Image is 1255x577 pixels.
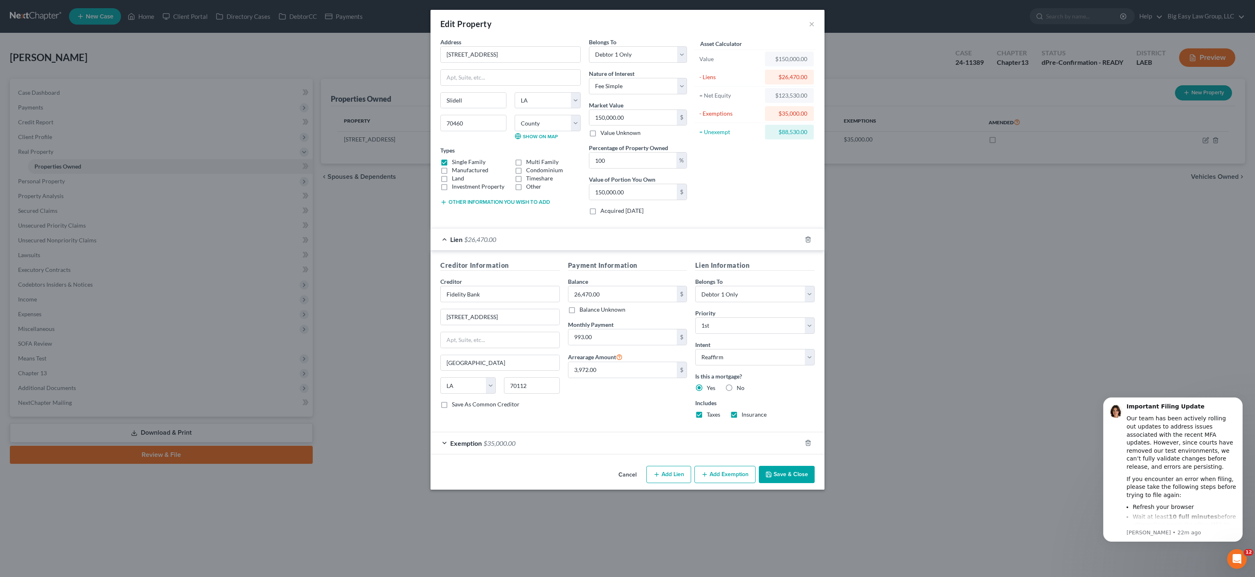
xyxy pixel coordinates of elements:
div: Value [699,55,761,63]
span: Belongs To [695,278,723,285]
div: $123,530.00 [772,91,807,100]
label: Other [526,182,541,191]
div: Edit Property [440,18,492,30]
input: 0.00 [589,153,676,168]
span: Belongs To [589,39,616,46]
input: 0.00 [568,362,677,378]
label: Insurance [742,411,767,419]
div: $88,530.00 [772,128,807,136]
input: Enter zip... [504,377,559,394]
a: Show on Map [515,133,558,139]
input: Enter city... [441,355,559,371]
h5: Payment Information [568,260,687,271]
label: Types [440,146,455,155]
div: - Exemptions [699,109,761,118]
input: Enter address... [441,47,580,62]
label: Intent [695,340,710,349]
label: Market Value [589,101,623,109]
div: = Unexempt [699,128,761,136]
label: Timeshare [526,174,553,182]
span: Creditor [440,278,462,285]
label: Value Unknown [600,129,641,137]
span: $35,000.00 [483,439,515,447]
div: $ [677,362,687,378]
span: Lien [450,235,463,243]
div: - Liens [699,73,761,81]
input: Apt, Suite, etc... [441,332,559,348]
label: Acquired [DATE] [600,207,644,215]
label: Value of Portion You Own [589,175,655,184]
span: $26,470.00 [464,235,496,243]
label: Condominium [526,166,563,174]
label: Asset Calculator [700,39,742,48]
input: 0.00 [568,286,677,302]
div: $ [677,184,687,200]
label: Land [452,174,464,182]
button: × [809,19,815,29]
label: Includes [695,399,815,407]
label: Single Family [452,158,486,166]
div: $ [677,110,687,125]
input: 0.00 [589,184,677,200]
button: Cancel [612,467,643,483]
input: Enter city... [441,93,506,108]
span: Priority [695,310,715,317]
div: % [676,153,687,168]
span: Exemption [450,439,482,447]
span: 12 [1244,549,1253,556]
h5: Lien Information [695,260,815,271]
div: $150,000.00 [772,55,807,63]
span: Address [440,39,461,46]
button: Add Exemption [694,466,756,483]
div: $ [677,329,687,345]
button: Add Lien [646,466,691,483]
label: Save As Common Creditor [452,400,520,408]
label: Balance [568,277,588,286]
label: Is this a mortgage? [695,372,815,381]
label: Taxes [707,411,720,419]
button: Other information you wish to add [440,199,550,205]
label: Balance Unknown [579,306,625,314]
label: Arrearage Amount [568,352,623,362]
label: Nature of Interest [589,69,634,78]
label: Multi Family [526,158,559,166]
div: = Net Equity [699,91,761,100]
input: Enter address... [441,309,559,325]
label: Yes [707,384,715,392]
div: $ [677,286,687,302]
input: 0.00 [589,110,677,125]
input: Apt, Suite, etc... [441,70,580,85]
div: $26,470.00 [772,73,807,81]
label: Investment Property [452,182,504,191]
label: Percentage of Property Owned [589,144,668,152]
button: Save & Close [759,466,815,483]
h5: Creditor Information [440,260,560,271]
input: 0.00 [568,329,677,345]
label: Monthly Payment [568,320,614,329]
input: Search creditor by name... [440,286,560,302]
label: No [737,384,744,392]
iframe: Intercom live chat [1227,549,1247,569]
iframe: Intercom notifications message [1091,387,1255,573]
input: Enter zip... [440,115,506,131]
label: Manufactured [452,166,488,174]
div: $35,000.00 [772,109,807,118]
